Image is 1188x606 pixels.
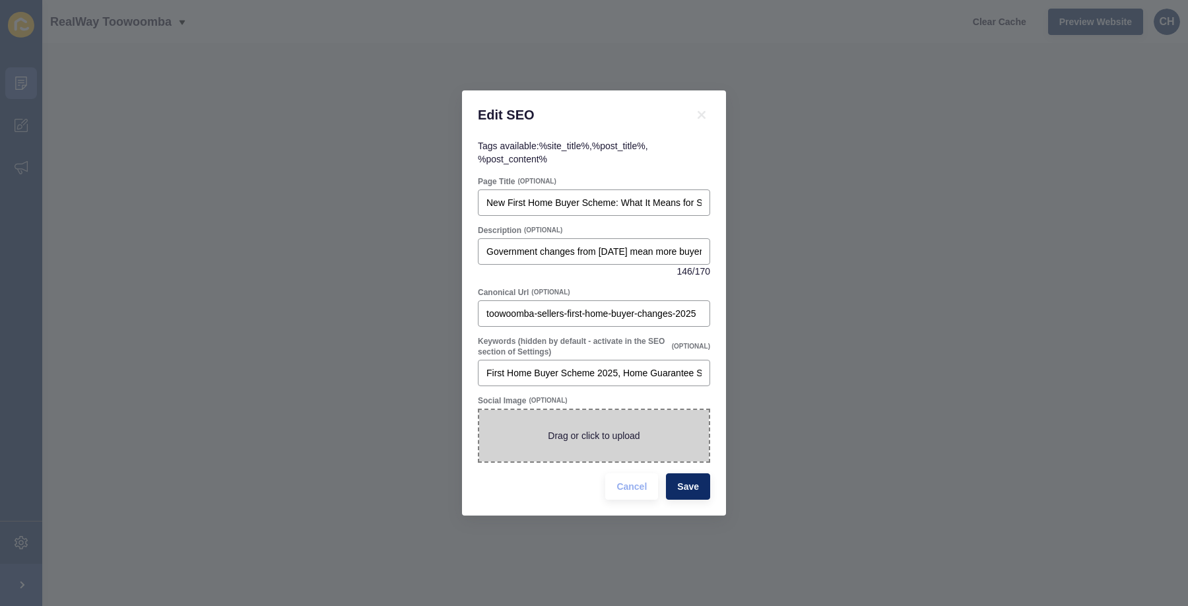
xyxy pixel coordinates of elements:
span: Cancel [616,480,647,493]
span: (OPTIONAL) [517,177,556,186]
span: (OPTIONAL) [531,288,570,297]
label: Page Title [478,176,515,187]
label: Canonical Url [478,287,529,298]
span: Save [677,480,699,493]
button: Save [666,473,710,500]
label: Keywords (hidden by default - activate in the SEO section of Settings) [478,336,669,357]
span: 170 [695,265,710,278]
span: (OPTIONAL) [529,396,567,405]
span: (OPTIONAL) [524,226,562,235]
button: Cancel [605,473,658,500]
label: Social Image [478,395,526,406]
span: / [692,265,695,278]
code: %site_title% [539,141,589,151]
span: (OPTIONAL) [672,342,710,351]
label: Description [478,225,521,236]
span: 146 [676,265,692,278]
code: %post_title% [592,141,645,151]
span: Tags available: , , [478,141,648,164]
h1: Edit SEO [478,106,677,123]
code: %post_content% [478,154,547,164]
